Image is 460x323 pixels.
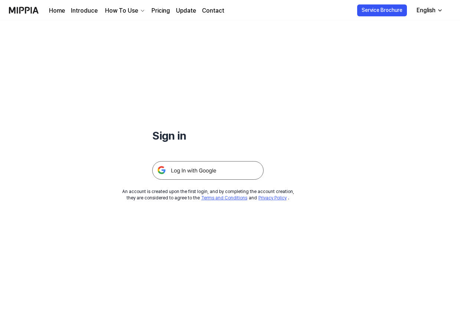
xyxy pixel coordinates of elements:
[152,128,264,143] h1: Sign in
[122,189,294,201] div: An account is created upon the first login, and by completing the account creation, they are cons...
[411,3,447,18] button: English
[258,195,287,200] a: Privacy Policy
[104,6,140,15] div: How To Use
[415,6,437,15] div: English
[49,6,65,15] a: Home
[176,6,196,15] a: Update
[71,6,98,15] a: Introduce
[357,4,407,16] button: Service Brochure
[104,6,146,15] button: How To Use
[151,6,170,15] a: Pricing
[152,161,264,180] img: 구글 로그인 버튼
[202,6,224,15] a: Contact
[201,195,247,200] a: Terms and Conditions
